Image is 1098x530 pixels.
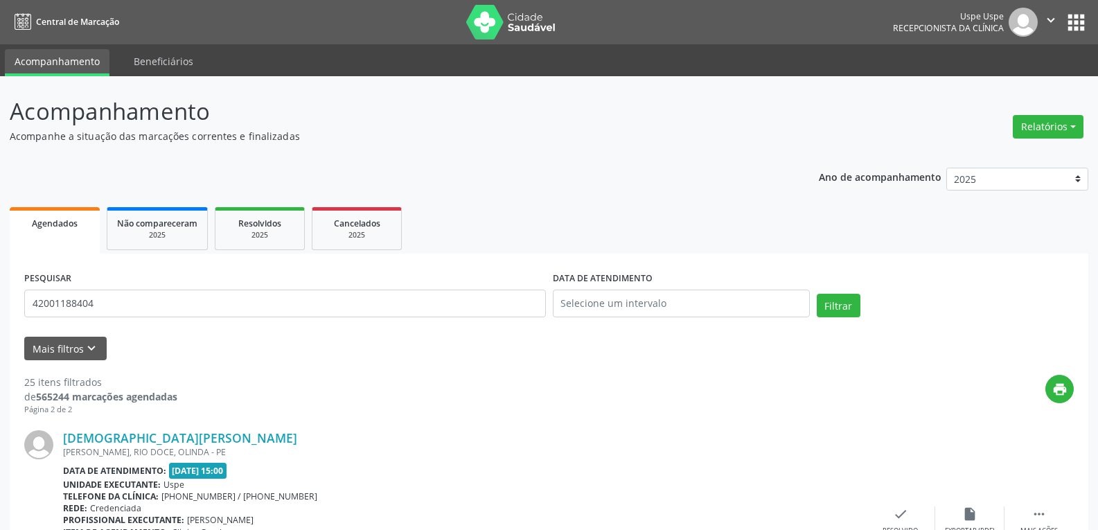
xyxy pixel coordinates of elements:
span: Resolvidos [238,218,281,229]
span: Recepcionista da clínica [893,22,1004,34]
strong: 565244 marcações agendadas [36,390,177,403]
div: [PERSON_NAME], RIO DOCE, OLINDA - PE [63,446,866,458]
span: Cancelados [334,218,380,229]
div: 2025 [322,230,391,240]
button: Mais filtroskeyboard_arrow_down [24,337,107,361]
button: Relatórios [1013,115,1083,139]
a: Central de Marcação [10,10,119,33]
div: 25 itens filtrados [24,375,177,389]
b: Telefone da clínica: [63,491,159,502]
i: keyboard_arrow_down [84,341,99,356]
b: Profissional executante: [63,514,184,526]
span: Central de Marcação [36,16,119,28]
label: PESQUISAR [24,268,71,290]
img: img [1009,8,1038,37]
input: Selecione um intervalo [553,290,810,317]
a: Beneficiários [124,49,203,73]
div: Uspe Uspe [893,10,1004,22]
div: 2025 [117,230,197,240]
span: [PERSON_NAME] [187,514,254,526]
div: Página 2 de 2 [24,404,177,416]
span: Não compareceram [117,218,197,229]
i: print [1052,382,1068,397]
span: Agendados [32,218,78,229]
b: Rede: [63,502,87,514]
span: [PHONE_NUMBER] / [PHONE_NUMBER] [161,491,317,502]
div: 2025 [225,230,294,240]
p: Ano de acompanhamento [819,168,941,185]
label: DATA DE ATENDIMENTO [553,268,653,290]
input: Nome, código do beneficiário ou CPF [24,290,546,317]
button: Filtrar [817,294,860,317]
i: check [893,506,908,522]
a: [DEMOGRAPHIC_DATA][PERSON_NAME] [63,430,297,445]
span: Uspe [163,479,184,491]
i: insert_drive_file [962,506,977,522]
button:  [1038,8,1064,37]
b: Data de atendimento: [63,465,166,477]
i:  [1043,12,1059,28]
b: Unidade executante: [63,479,161,491]
a: Acompanhamento [5,49,109,76]
p: Acompanhamento [10,94,765,129]
span: [DATE] 15:00 [169,463,227,479]
img: img [24,430,53,459]
p: Acompanhe a situação das marcações correntes e finalizadas [10,129,765,143]
button: print [1045,375,1074,403]
button: apps [1064,10,1088,35]
div: de [24,389,177,404]
span: Credenciada [90,502,141,514]
i:  [1031,506,1047,522]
